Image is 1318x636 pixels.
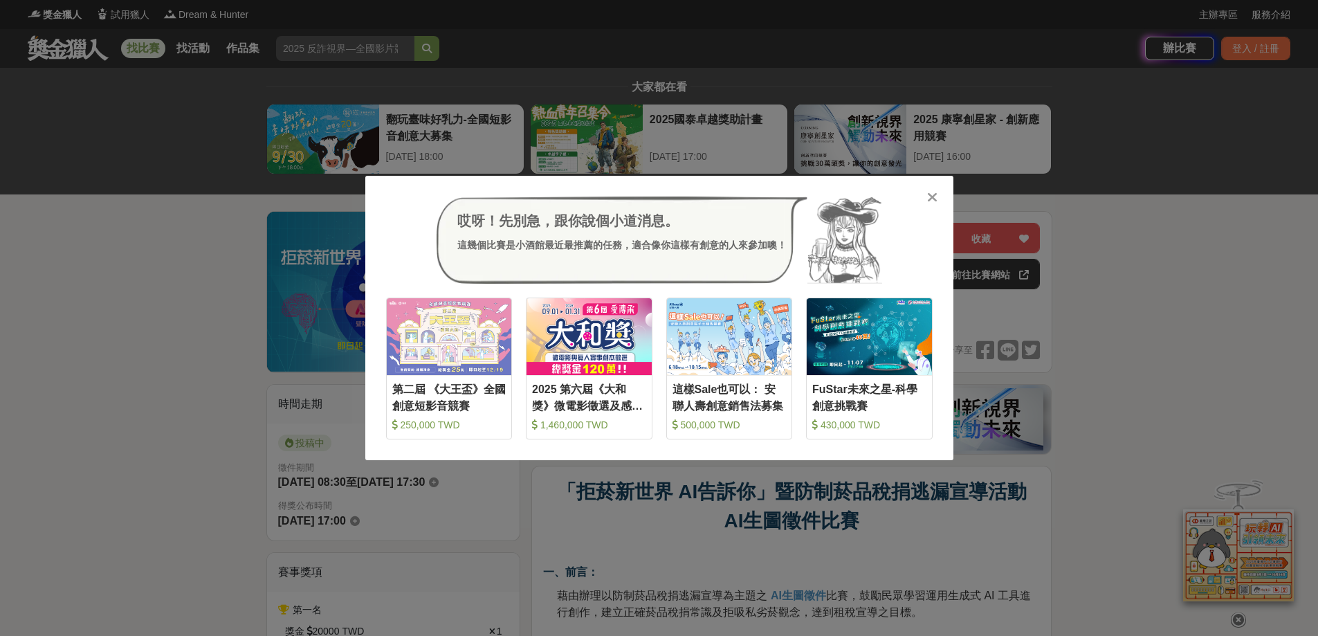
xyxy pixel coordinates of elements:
div: 430,000 TWD [812,418,926,432]
img: Cover Image [387,298,512,375]
img: Cover Image [667,298,792,375]
a: Cover ImageFuStar未來之星-科學創意挑戰賽 430,000 TWD [806,298,933,439]
div: 這樣Sale也可以： 安聯人壽創意銷售法募集 [672,381,787,412]
div: 250,000 TWD [392,418,506,432]
div: 哎呀！先別急，跟你說個小道消息。 [457,210,787,231]
a: Cover Image這樣Sale也可以： 安聯人壽創意銷售法募集 500,000 TWD [666,298,793,439]
div: 這幾個比賽是小酒館最近最推薦的任務，適合像你這樣有創意的人來參加噢！ [457,238,787,253]
div: 2025 第六屆《大和獎》微電影徵選及感人實事分享 [532,381,646,412]
img: Cover Image [807,298,932,375]
div: 1,460,000 TWD [532,418,646,432]
div: FuStar未來之星-科學創意挑戰賽 [812,381,926,412]
img: Cover Image [527,298,652,375]
a: Cover Image第二屆 《大王盃》全國創意短影音競賽 250,000 TWD [386,298,513,439]
div: 第二屆 《大王盃》全國創意短影音競賽 [392,381,506,412]
div: 500,000 TWD [672,418,787,432]
img: Avatar [807,197,882,284]
a: Cover Image2025 第六屆《大和獎》微電影徵選及感人實事分享 1,460,000 TWD [526,298,652,439]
